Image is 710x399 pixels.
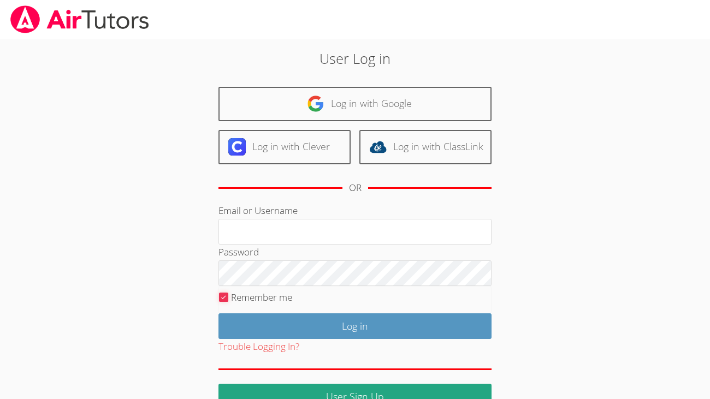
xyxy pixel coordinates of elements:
[349,180,362,196] div: OR
[369,138,387,156] img: classlink-logo-d6bb404cc1216ec64c9a2012d9dc4662098be43eaf13dc465df04b49fa7ab582.svg
[228,138,246,156] img: clever-logo-6eab21bc6e7a338710f1a6ff85c0baf02591cd810cc4098c63d3a4b26e2feb20.svg
[231,291,292,303] label: Remember me
[359,130,492,164] a: Log in with ClassLink
[218,87,492,121] a: Log in with Google
[163,48,547,69] h2: User Log in
[218,339,299,355] button: Trouble Logging In?
[218,313,492,339] input: Log in
[307,95,324,112] img: google-logo-50288ca7cdecda66e5e0955fdab243c47b7ad437acaf1139b6f446037453330a.svg
[218,204,298,217] label: Email or Username
[9,5,150,33] img: airtutors_banner-c4298cdbf04f3fff15de1276eac7730deb9818008684d7c2e4769d2f7ddbe033.png
[218,130,351,164] a: Log in with Clever
[218,246,259,258] label: Password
